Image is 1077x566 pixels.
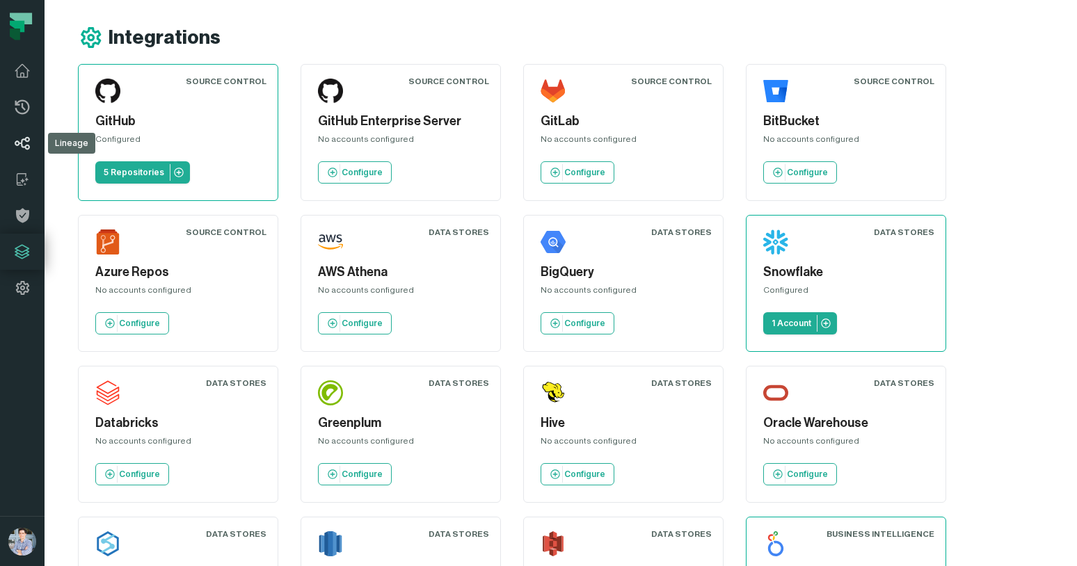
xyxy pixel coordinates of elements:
a: 1 Account [763,312,837,334]
a: Configure [541,312,614,334]
div: No accounts configured [541,435,706,452]
div: Data Stores [874,227,934,238]
a: Configure [541,463,614,485]
div: Lineage [48,133,95,154]
div: Data Stores [651,227,712,238]
p: Configure [564,167,605,178]
h5: BigQuery [541,263,706,282]
p: 5 Repositories [104,167,164,178]
div: No accounts configured [763,134,929,150]
img: Looker [763,531,788,556]
div: No accounts configured [318,435,484,452]
div: Data Stores [651,378,712,389]
h5: GitHub Enterprise Server [318,112,484,131]
a: Configure [541,161,614,184]
div: No accounts configured [541,284,706,301]
img: Hive [541,380,566,405]
div: Configured [95,134,261,150]
div: Data Stores [874,378,934,389]
div: No accounts configured [541,134,706,150]
h5: GitLab [541,112,706,131]
h5: AWS Athena [318,263,484,282]
a: Configure [318,312,392,334]
p: Configure [119,469,160,480]
div: Data Stores [206,378,266,389]
h5: GitHub [95,112,261,131]
h1: Integrations [109,26,221,50]
p: Configure [342,318,383,329]
h5: Hive [541,414,706,432]
div: Source Control [408,76,489,87]
div: Data Stores [206,528,266,540]
img: Databricks [95,380,120,405]
div: Data Stores [429,528,489,540]
p: Configure [787,469,828,480]
img: GitLab [541,79,566,104]
h5: BitBucket [763,112,929,131]
h5: Databricks [95,414,261,432]
a: 5 Repositories [95,161,190,184]
img: Oracle Warehouse [763,380,788,405]
p: Configure [119,318,160,329]
img: Azure Repos [95,229,120,254]
img: S3 [541,531,566,556]
div: Source Control [186,76,266,87]
div: Source Control [631,76,712,87]
div: Data Stores [429,227,489,238]
div: Source Control [854,76,934,87]
img: avatar of Alon Nafta [8,528,36,556]
img: BitBucket [763,79,788,104]
div: No accounts configured [318,284,484,301]
img: Greenplum [318,380,343,405]
a: Configure [95,463,169,485]
img: Redshift [318,531,343,556]
img: AWS Athena [318,229,343,254]
p: Configure [787,167,828,178]
div: No accounts configured [318,134,484,150]
a: Configure [318,463,392,485]
img: BigQuery [541,229,566,254]
h5: Oracle Warehouse [763,414,929,432]
img: GitHub Enterprise Server [318,79,343,104]
h5: Snowflake [763,263,929,282]
p: Configure [342,167,383,178]
p: Configure [564,318,605,329]
a: Configure [318,161,392,184]
p: 1 Account [772,318,811,329]
a: Configure [763,463,837,485]
a: Configure [95,312,169,334]
div: Configured [763,284,929,301]
div: Data Stores [429,378,489,389]
h5: Greenplum [318,414,484,432]
div: Data Stores [651,528,712,540]
img: GitHub [95,79,120,104]
img: Snowflake [763,229,788,254]
div: No accounts configured [95,284,261,301]
div: No accounts configured [763,435,929,452]
p: Configure [342,469,383,480]
h5: Azure Repos [95,263,261,282]
div: Business Intelligence [827,528,934,540]
img: Azure Synapse [95,531,120,556]
div: No accounts configured [95,435,261,452]
p: Configure [564,469,605,480]
a: Configure [763,161,837,184]
div: Source Control [186,227,266,238]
